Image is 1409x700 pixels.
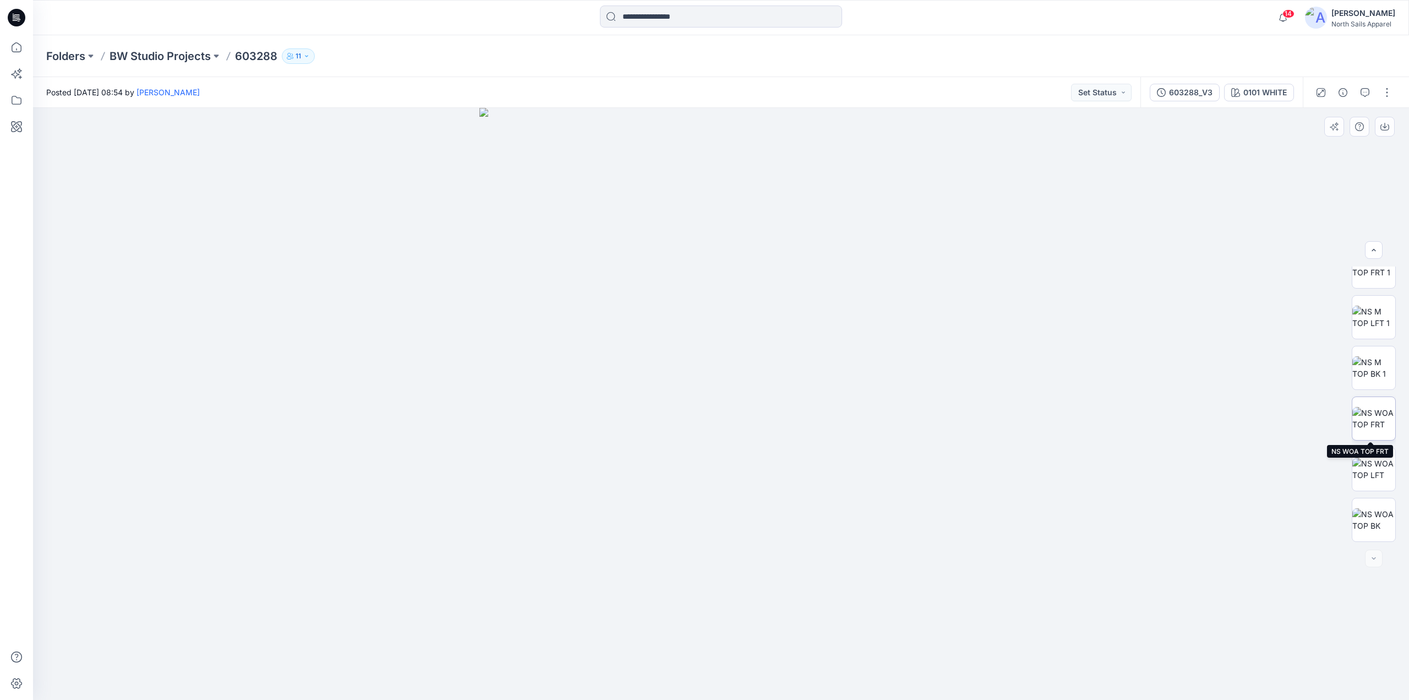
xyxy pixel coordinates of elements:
p: 11 [296,50,301,62]
button: 603288_V3 [1150,84,1220,101]
button: Details [1334,84,1352,101]
div: 0101 WHITE [1243,86,1287,99]
a: Folders [46,48,85,64]
button: 0101 WHITE [1224,84,1294,101]
img: avatar [1305,7,1327,29]
img: NS M TOP LFT 1 [1352,306,1395,329]
div: North Sails Apparel [1331,20,1395,28]
div: 603288_V3 [1169,86,1213,99]
button: 11 [282,48,315,64]
img: NS M TOP BK 1 [1352,356,1395,379]
img: NS WOA TOP BK [1352,508,1395,531]
img: NS M TOP FRT 1 [1352,255,1395,278]
img: NS WOA TOP FRT [1352,407,1395,430]
a: BW Studio Projects [110,48,211,64]
p: 603288 [235,48,277,64]
span: 14 [1282,9,1295,18]
img: eyJhbGciOiJIUzI1NiIsImtpZCI6IjAiLCJzbHQiOiJzZXMiLCJ0eXAiOiJKV1QifQ.eyJkYXRhIjp7InR5cGUiOiJzdG9yYW... [479,108,963,700]
div: [PERSON_NAME] [1331,7,1395,20]
span: Posted [DATE] 08:54 by [46,86,200,98]
img: NS WOA TOP LFT [1352,458,1395,481]
a: [PERSON_NAME] [136,88,200,97]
